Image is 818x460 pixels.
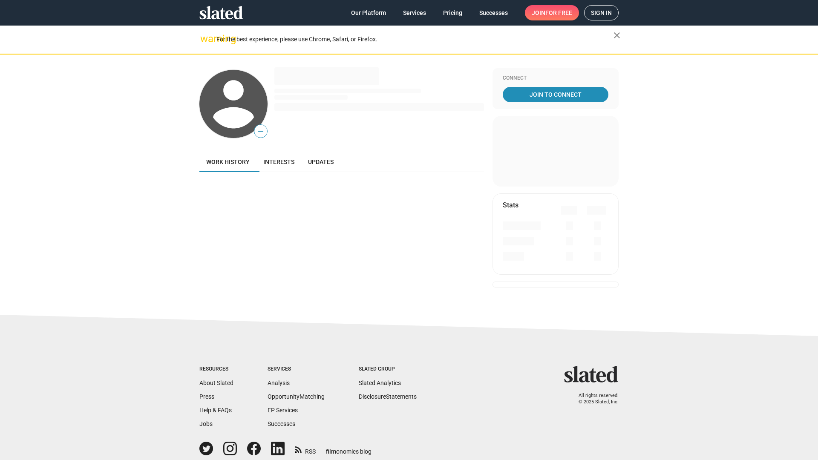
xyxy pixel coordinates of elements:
a: Joinfor free [525,5,579,20]
span: Join [532,5,572,20]
mat-icon: warning [200,34,210,44]
span: for free [545,5,572,20]
a: Sign in [584,5,619,20]
span: Our Platform [351,5,386,20]
span: Updates [308,158,334,165]
span: Sign in [591,6,612,20]
div: For the best experience, please use Chrome, Safari, or Firefox. [216,34,613,45]
a: Slated Analytics [359,379,401,386]
a: Press [199,393,214,400]
a: Our Platform [344,5,393,20]
a: Pricing [436,5,469,20]
mat-card-title: Stats [503,201,518,210]
span: Interests [263,158,294,165]
div: Connect [503,75,608,82]
a: filmonomics blog [326,441,372,456]
a: EP Services [268,407,298,414]
a: Services [396,5,433,20]
span: — [254,126,267,137]
a: Join To Connect [503,87,608,102]
a: DisclosureStatements [359,393,417,400]
p: All rights reserved. © 2025 Slated, Inc. [570,393,619,405]
a: Updates [301,152,340,172]
a: Analysis [268,379,290,386]
div: Services [268,366,325,373]
a: Work history [199,152,256,172]
a: OpportunityMatching [268,393,325,400]
span: Successes [479,5,508,20]
div: Slated Group [359,366,417,373]
mat-icon: close [612,30,622,40]
a: RSS [295,443,316,456]
span: film [326,448,336,455]
span: Join To Connect [504,87,607,102]
a: Interests [256,152,301,172]
span: Work history [206,158,250,165]
div: Resources [199,366,233,373]
span: Pricing [443,5,462,20]
a: About Slated [199,379,233,386]
a: Successes [472,5,515,20]
a: Jobs [199,420,213,427]
a: Help & FAQs [199,407,232,414]
a: Successes [268,420,295,427]
span: Services [403,5,426,20]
